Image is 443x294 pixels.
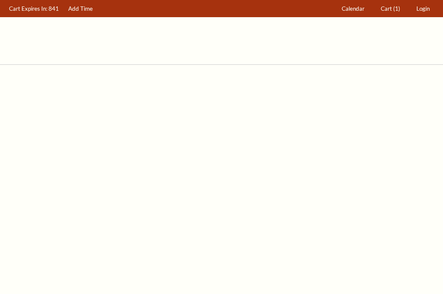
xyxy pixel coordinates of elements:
span: Calendar [342,5,364,12]
span: Cart Expires In: [9,5,47,12]
a: Calendar [338,0,369,17]
span: (1) [393,5,400,12]
a: Add Time [64,0,97,17]
span: 841 [49,5,59,12]
span: Cart [381,5,392,12]
a: Login [413,0,434,17]
a: Cart (1) [377,0,404,17]
span: Login [416,5,430,12]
